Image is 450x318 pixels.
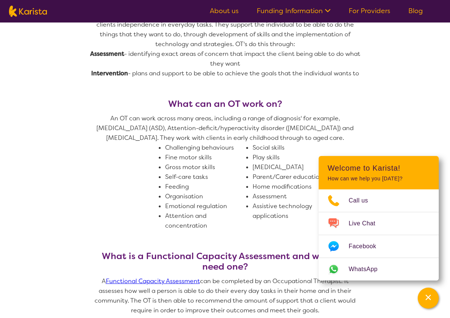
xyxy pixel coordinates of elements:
a: Funding Information [257,6,331,15]
a: Blog [408,6,423,15]
li: Assistive technology applications [253,201,334,221]
a: For Providers [349,6,390,15]
h3: What is a Functional Capacity Assessment and why do I need one? [90,251,360,272]
li: [MEDICAL_DATA] [253,162,334,172]
li: Social skills [253,143,334,153]
ul: Choose channel [319,189,439,280]
li: Attention and concentration [165,211,247,231]
p: - plans and support to be able to achieve the goals that the individual wants to [90,69,360,78]
li: Challenging behaviours [165,143,247,153]
h2: Welcome to Karista! [328,163,430,172]
li: Emotional regulation [165,201,247,211]
li: Assessment [253,192,334,201]
p: An OT can work across many areas, including a range of diagnosis' for example, [MEDICAL_DATA] (AS... [90,114,360,143]
img: Karista logo [9,6,47,17]
strong: Intervention [91,69,128,77]
a: About us [210,6,239,15]
li: Home modifications [253,182,334,192]
a: Web link opens in a new tab. [319,258,439,280]
a: Functional Capacity Assessment [106,277,200,285]
li: Parent/Carer education [253,172,334,182]
li: Feeding [165,182,247,192]
p: How can we help you [DATE]? [328,175,430,182]
li: Organisation [165,192,247,201]
span: A can be completed by an Occupational Therapist. It assesses how well a person is able to do thei... [95,277,357,314]
li: Gross motor skills [165,162,247,172]
span: Call us [349,195,377,206]
h3: What can an OT work on? [90,99,360,109]
button: Channel Menu [418,288,439,309]
span: Live Chat [349,218,384,229]
li: Self-care tasks [165,172,247,182]
p: - identifying exact areas of concern that impact the client being able to do what they want [90,49,360,69]
p: Occupational Therapists (OT’s) work with clients, as well as their families, to improve the clien... [90,10,360,49]
li: Play skills [253,153,334,162]
li: Fine motor skills [165,153,247,162]
span: WhatsApp [349,264,387,275]
strong: Assessment [90,50,124,58]
span: Facebook [349,241,385,252]
div: Channel Menu [319,156,439,280]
